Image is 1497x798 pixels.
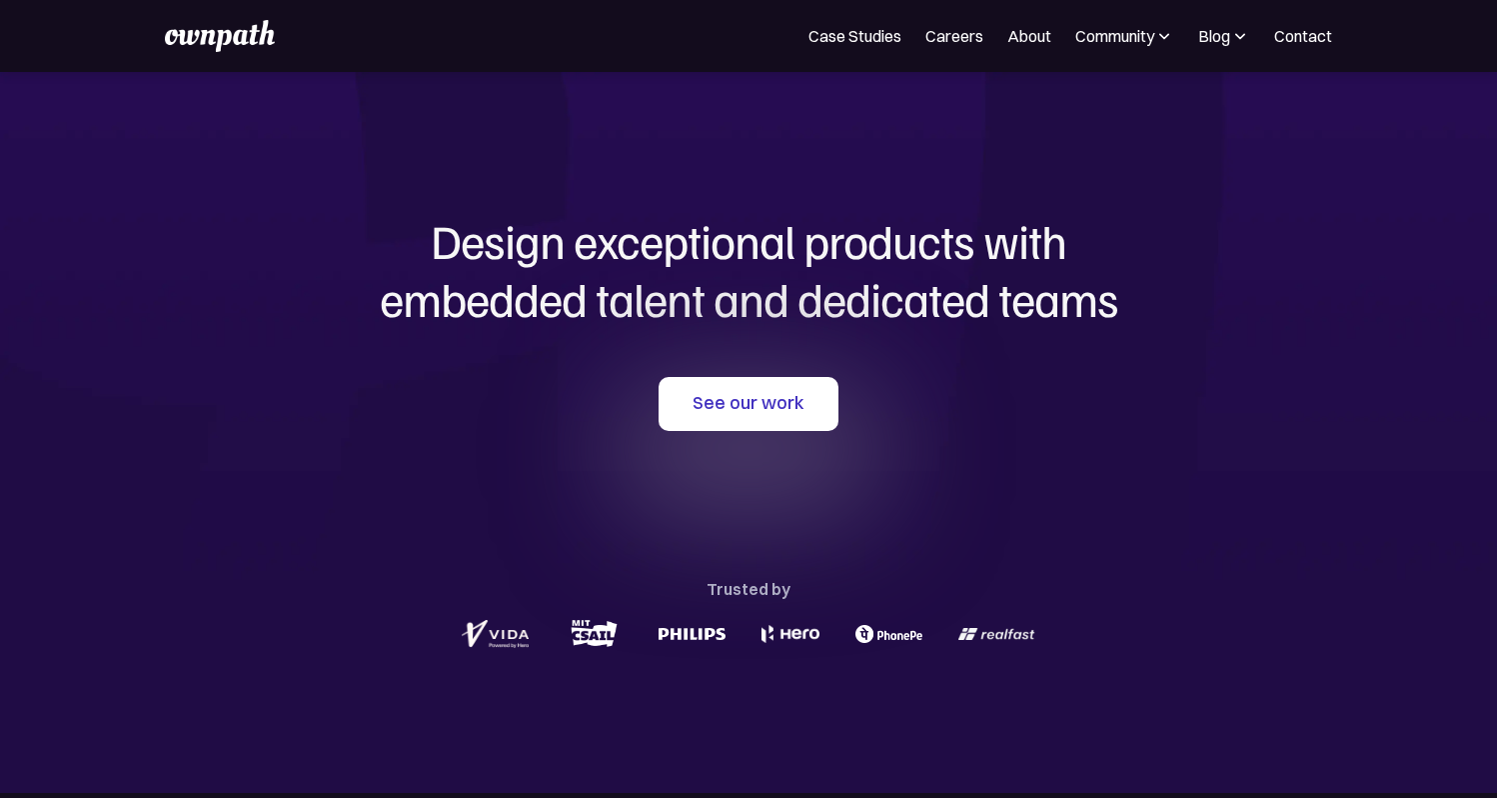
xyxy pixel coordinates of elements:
a: Contact [1274,24,1332,48]
a: See our work [659,377,838,431]
h1: Design exceptional products with embedded talent and dedicated teams [269,212,1228,327]
div: Community [1075,24,1174,48]
div: Blog [1198,24,1230,48]
a: Case Studies [808,24,901,48]
a: Careers [925,24,983,48]
div: Community [1075,24,1154,48]
div: Trusted by [707,575,790,603]
div: Blog [1198,24,1250,48]
a: About [1007,24,1051,48]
